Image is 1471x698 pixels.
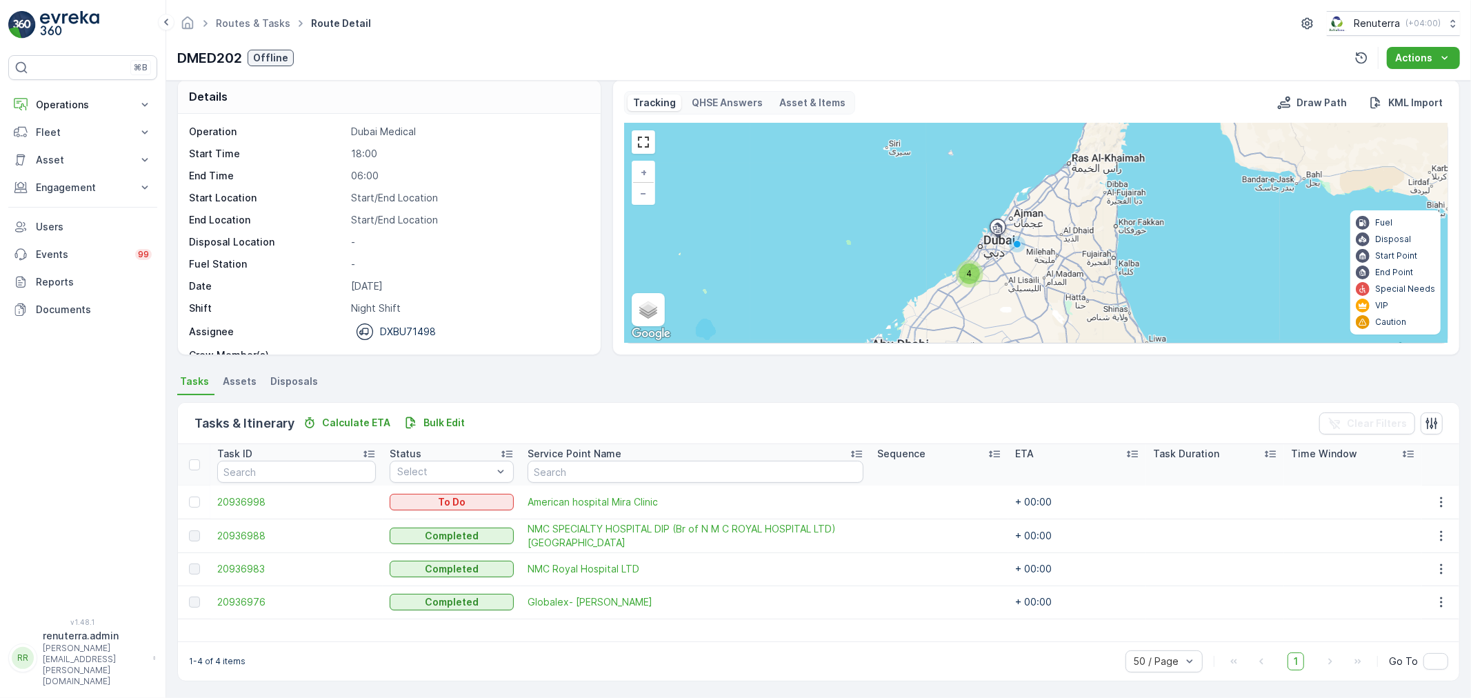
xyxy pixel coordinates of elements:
p: Disposal [1375,234,1411,245]
p: To Do [438,495,466,509]
p: Events [36,248,127,261]
p: 1-4 of 4 items [189,656,246,667]
img: Google [628,325,674,343]
p: Sequence [877,447,925,461]
p: Special Needs [1375,283,1435,295]
a: Homepage [180,21,195,32]
p: Clear Filters [1347,417,1407,430]
p: [DATE] [351,279,586,293]
p: - [351,348,586,362]
a: Globalex- Jabel Ali [528,595,863,609]
p: 06:00 [351,169,586,183]
p: Engagement [36,181,130,195]
div: Toggle Row Selected [189,564,200,575]
p: 18:00 [351,147,586,161]
button: Completed [390,594,514,610]
div: 0 [625,123,1448,343]
p: [PERSON_NAME][EMAIL_ADDRESS][PERSON_NAME][DOMAIN_NAME] [43,643,146,687]
a: Routes & Tasks [216,17,290,29]
img: logo [8,11,36,39]
a: Documents [8,296,157,323]
button: To Do [390,494,514,510]
p: Asset & Items [780,96,846,110]
p: Tracking [633,96,676,110]
span: Disposals [270,375,318,388]
p: End Location [189,213,346,227]
p: Service Point Name [528,447,621,461]
button: Engagement [8,174,157,201]
span: Route Detail [308,17,374,30]
a: 20936988 [217,529,376,543]
p: Tasks & Itinerary [194,414,294,433]
button: Renuterra(+04:00) [1327,11,1460,36]
p: Actions [1395,51,1432,65]
p: Start Time [189,147,346,161]
p: Select [397,465,492,479]
p: ( +04:00 ) [1405,18,1441,29]
button: RRrenuterra.admin[PERSON_NAME][EMAIL_ADDRESS][PERSON_NAME][DOMAIN_NAME] [8,629,157,687]
p: DXBU71498 [380,325,436,339]
p: Time Window [1291,447,1357,461]
p: Assignee [189,325,234,339]
p: - [351,257,586,271]
a: 20936983 [217,562,376,576]
div: Toggle Row Selected [189,497,200,508]
p: Calculate ETA [322,416,390,430]
a: Users [8,213,157,241]
span: 4 [967,268,972,279]
a: NMC Royal Hospital LTD [528,562,863,576]
div: Toggle Row Selected [189,530,200,541]
a: NMC SPECIALTY HOSPITAL DIP (Br of N M C ROYAL HOSPITAL LTD) Dubai Branch [528,522,863,550]
div: 4 [956,260,983,288]
button: Asset [8,146,157,174]
p: Asset [36,153,130,167]
button: Operations [8,91,157,119]
p: - [351,235,586,249]
a: Reports [8,268,157,296]
p: Reports [36,275,152,289]
a: 20936998 [217,495,376,509]
p: End Time [189,169,346,183]
p: Fleet [36,126,130,139]
p: Caution [1375,317,1406,328]
span: + [641,166,647,178]
p: Status [390,447,421,461]
input: Search [217,461,376,483]
a: Open this area in Google Maps (opens a new window) [628,325,674,343]
p: ETA [1015,447,1034,461]
p: Start/End Location [351,213,586,227]
p: renuterra.admin [43,629,146,643]
p: VIP [1375,300,1388,311]
button: Completed [390,528,514,544]
p: Operations [36,98,130,112]
p: KML Import [1388,96,1443,110]
p: Task ID [217,447,252,461]
p: Completed [425,562,479,576]
button: Actions [1387,47,1460,69]
a: American hospital Mira Clinic [528,495,863,509]
p: Crew Member(s) [189,348,346,362]
a: Layers [633,295,663,325]
a: View Fullscreen [633,132,654,152]
div: RR [12,647,34,669]
button: Offline [248,50,294,66]
p: End Point [1375,267,1413,278]
a: Events99 [8,241,157,268]
span: Assets [223,375,257,388]
span: 1 [1288,652,1304,670]
span: Tasks [180,375,209,388]
p: Night Shift [351,301,586,315]
td: + 00:00 [1008,519,1146,552]
p: Fuel Station [189,257,346,271]
button: KML Import [1363,94,1448,111]
p: Completed [425,529,479,543]
p: Bulk Edit [423,416,465,430]
span: − [640,187,647,199]
p: Start/End Location [351,191,586,205]
p: 99 [138,249,149,260]
span: v 1.48.1 [8,618,157,626]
